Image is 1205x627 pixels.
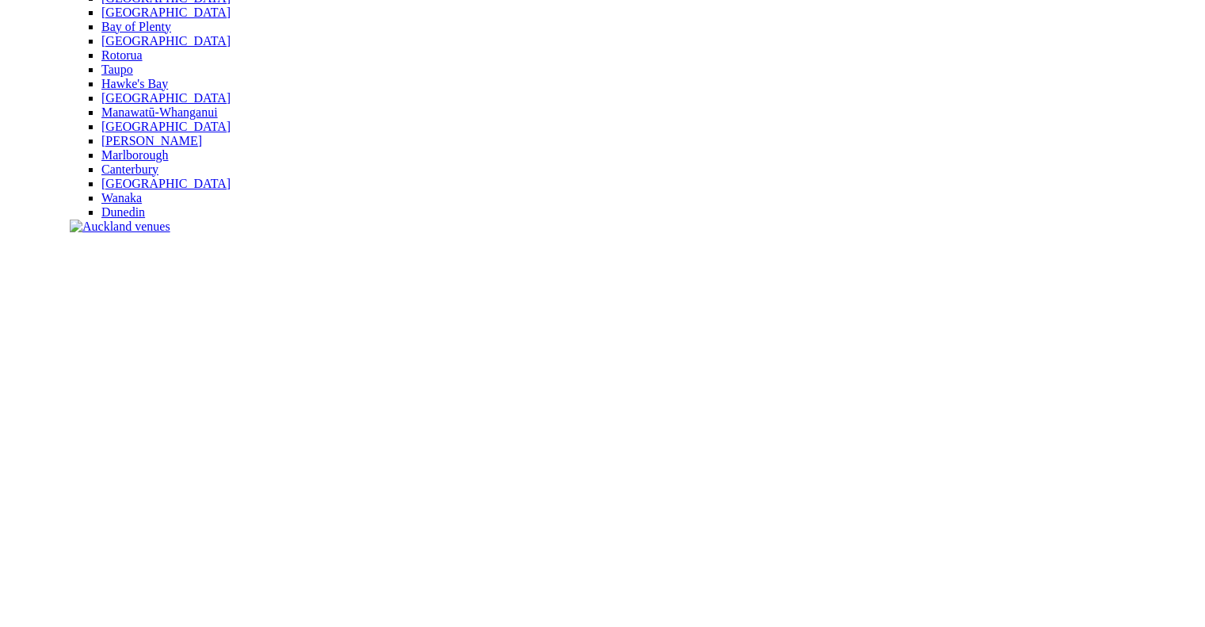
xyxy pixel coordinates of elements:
a: [GEOGRAPHIC_DATA] [101,6,231,19]
a: Rotorua [101,48,143,62]
a: Wanaka [101,191,142,205]
a: Canterbury [101,162,158,176]
a: Manawatū-Whanganui [101,105,218,119]
a: Bay of Plenty [101,20,171,33]
a: [PERSON_NAME] [101,134,202,147]
a: [GEOGRAPHIC_DATA] [101,177,231,190]
a: Taupo [101,63,133,76]
a: Hawke's Bay [101,77,168,90]
a: Marlborough [101,148,168,162]
img: Auckland venues [70,220,170,234]
a: Dunedin [101,205,145,219]
a: [GEOGRAPHIC_DATA] [101,34,231,48]
a: [GEOGRAPHIC_DATA] [101,120,231,133]
a: [GEOGRAPHIC_DATA] [101,91,231,105]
